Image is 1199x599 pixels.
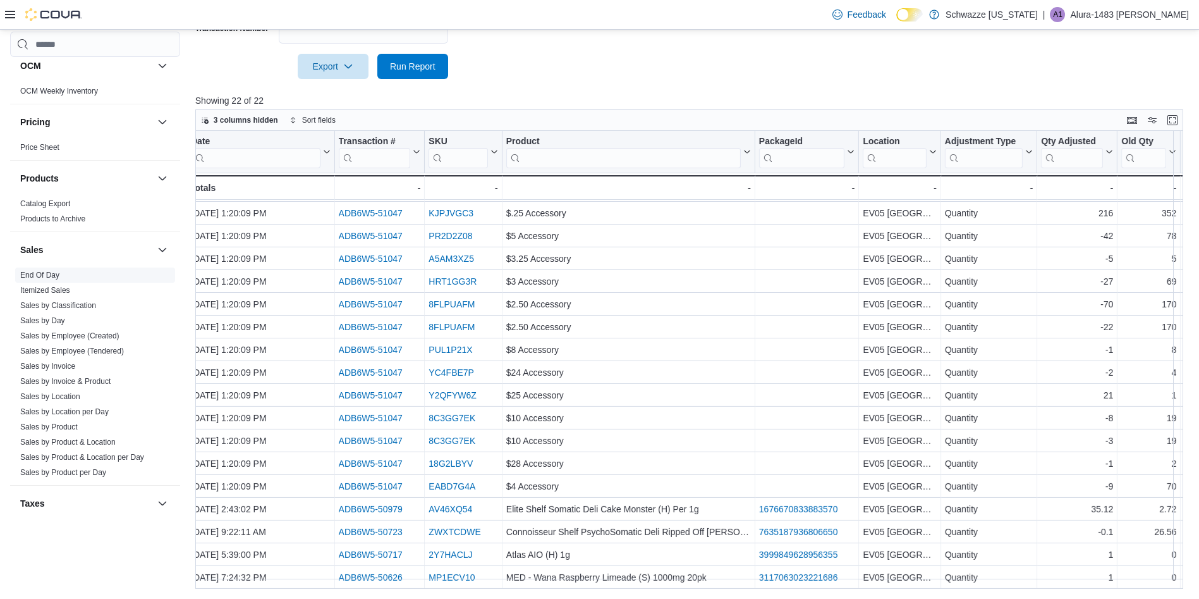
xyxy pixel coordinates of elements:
button: Old Qty [1121,136,1176,168]
a: Sales by Invoice [20,362,75,371]
div: Quantity [945,434,1033,449]
span: Sales by Product & Location per Day [20,452,144,462]
div: $24 Accessory [506,366,751,381]
button: Adjustment Type [945,136,1033,168]
a: ADB6W5-51047 [338,300,402,310]
div: $3.25 Accessory [506,252,751,267]
span: Export [305,54,361,79]
span: Sales by Employee (Created) [20,331,119,341]
div: 35.12 [1041,502,1113,517]
div: - [1041,180,1113,195]
div: Connoisseur Shelf PsychoSomatic Deli Ripped Off [PERSON_NAME] (H) Per 1g [506,525,751,540]
a: ADB6W5-50626 [338,573,402,583]
a: ADB6W5-51047 [338,368,402,378]
div: -0.1 [1041,525,1113,540]
a: Sales by Product per Day [20,468,106,477]
div: Quantity [945,320,1033,335]
div: Quantity [945,343,1033,358]
div: 21 [1041,388,1113,404]
h3: Sales [20,244,44,256]
a: PUL1P21X [429,345,472,355]
button: Taxes [20,497,152,510]
a: ADB6W5-51047 [338,459,402,469]
div: Elite Shelf Somatic Deli Cake Monster (H) Per 1g [506,502,751,517]
a: 8C3GG7EK [429,414,475,424]
button: Qty Adjusted [1041,136,1113,168]
div: Transaction Url [338,136,410,168]
span: Sales by Location per Day [20,407,109,417]
div: [DATE] 1:20:09 PM [191,457,331,472]
div: [DATE] 1:20:09 PM [191,252,331,267]
span: Feedback [848,8,886,21]
span: Sales by Product [20,422,78,432]
div: EV05 [GEOGRAPHIC_DATA] [863,479,936,495]
a: MP1ECV10 [429,573,475,583]
div: EV05 [GEOGRAPHIC_DATA] [863,571,936,586]
a: ADB6W5-51047 [338,482,402,492]
a: Catalog Export [20,199,70,208]
div: -1 [1041,457,1113,472]
span: Sales by Product per Day [20,467,106,478]
div: -3 [1041,434,1113,449]
a: KJPJVGC3 [429,209,473,219]
div: Date [191,136,320,168]
a: ADB6W5-50979 [338,505,402,515]
div: OCM [10,83,180,104]
div: $8 Accessory [506,343,751,358]
span: A1 [1053,7,1062,22]
button: Taxes [155,496,170,511]
a: OCM Weekly Inventory [20,87,98,96]
h3: Products [20,172,59,185]
div: EV05 [GEOGRAPHIC_DATA] [863,388,936,404]
div: -9 [1041,479,1113,495]
div: Quantity [945,388,1033,404]
div: [DATE] 1:20:09 PM [191,229,331,244]
div: Quantity [945,275,1033,290]
a: Sales by Day [20,316,65,325]
div: -2 [1041,366,1113,381]
div: [DATE] 1:20:09 PM [191,388,331,404]
div: 0 [1121,548,1176,563]
div: 26.56 [1121,525,1176,540]
div: 170 [1121,320,1176,335]
div: Quantity [945,457,1033,472]
a: 8C3GG7EK [429,436,475,447]
div: $5 Accessory [506,229,751,244]
button: Pricing [20,116,152,128]
div: $10 Accessory [506,411,751,426]
button: Pricing [155,114,170,130]
button: Sort fields [284,113,341,128]
a: Sales by Product & Location [20,438,116,447]
div: Quantity [945,479,1033,495]
span: Run Report [390,60,435,73]
p: Schwazze [US_STATE] [946,7,1038,22]
div: Product [506,136,741,168]
a: 3999849628956355 [759,550,838,560]
button: SKU [429,136,497,168]
div: Totals [190,180,331,195]
div: -22 [1041,320,1113,335]
a: 1676670833883570 [759,505,838,515]
a: ADB6W5-51047 [338,414,402,424]
div: Old Qty [1121,136,1166,148]
div: Qty Adjusted [1041,136,1103,148]
div: 2.72 [1121,502,1176,517]
input: Dark Mode [896,8,923,22]
div: [DATE] 9:22:11 AM [191,525,331,540]
div: 69 [1121,275,1176,290]
div: Location [863,136,926,168]
button: Keyboard shortcuts [1124,113,1140,128]
div: Location [863,136,926,148]
div: 2 [1121,457,1176,472]
div: [DATE] 2:43:02 PM [191,502,331,517]
div: $28 Accessory [506,457,751,472]
div: $4 Accessory [506,479,751,495]
a: 8FLPUAFM [429,323,475,333]
div: $3 Accessory [506,275,751,290]
button: OCM [155,58,170,73]
div: [DATE] 1:20:09 PM [191,434,331,449]
button: Sales [20,244,152,256]
div: - [1121,180,1176,195]
div: [DATE] 1:20:09 PM [191,366,331,381]
a: Sales by Employee (Created) [20,331,119,340]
